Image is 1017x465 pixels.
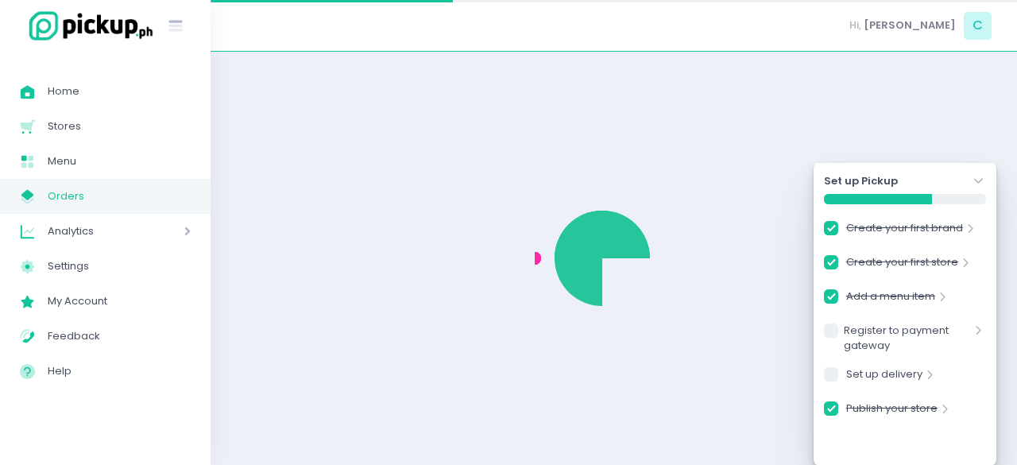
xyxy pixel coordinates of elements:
a: Register to payment gateway [844,323,971,354]
span: Orders [48,186,191,207]
span: Analytics [48,221,139,242]
span: Settings [48,256,191,277]
a: Set up delivery [846,366,922,388]
span: Feedback [48,326,191,347]
span: Help [48,361,191,382]
a: Create your first brand [846,220,963,242]
a: Create your first store [846,254,958,276]
span: My Account [48,291,191,312]
span: C [964,12,992,40]
span: Stores [48,116,191,137]
a: Add a menu item [846,289,935,310]
span: Home [48,81,191,102]
img: logo [20,9,155,43]
span: Hi, [849,17,861,33]
span: [PERSON_NAME] [864,17,956,33]
strong: Set up Pickup [824,173,898,189]
a: Publish your store [846,401,938,422]
span: Menu [48,151,191,172]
